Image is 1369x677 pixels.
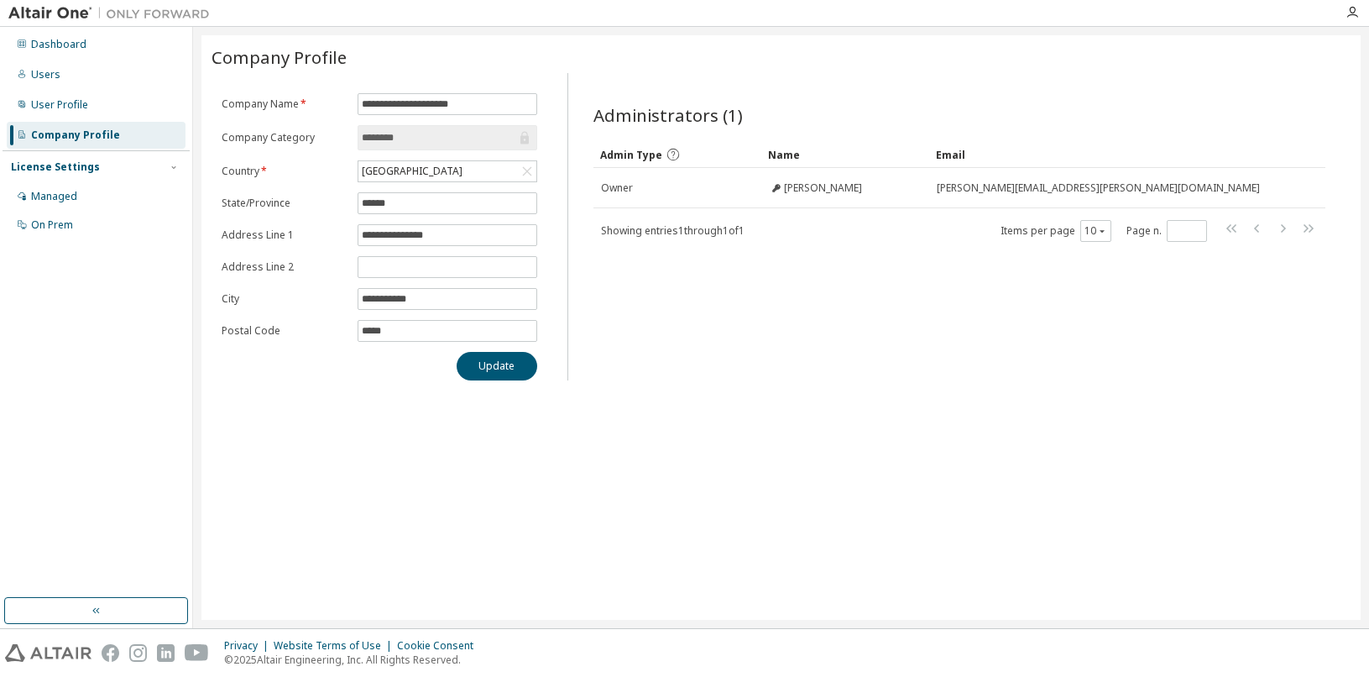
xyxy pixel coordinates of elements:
[784,181,862,195] span: [PERSON_NAME]
[457,352,537,380] button: Update
[600,148,662,162] span: Admin Type
[222,165,347,178] label: Country
[212,45,347,69] span: Company Profile
[222,97,347,111] label: Company Name
[359,162,465,181] div: [GEOGRAPHIC_DATA]
[31,218,73,232] div: On Prem
[224,653,483,667] p: © 2025 Altair Engineering, Inc. All Rights Reserved.
[937,181,1260,195] span: [PERSON_NAME][EMAIL_ADDRESS][PERSON_NAME][DOMAIN_NAME]
[129,644,147,662] img: instagram.svg
[222,228,347,242] label: Address Line 1
[102,644,119,662] img: facebook.svg
[5,644,91,662] img: altair_logo.svg
[222,197,347,210] label: State/Province
[397,639,483,653] div: Cookie Consent
[1084,224,1107,238] button: 10
[31,129,120,142] div: Company Profile
[593,103,743,127] span: Administrators (1)
[1126,220,1207,242] span: Page n.
[768,141,922,168] div: Name
[31,98,88,112] div: User Profile
[8,5,218,22] img: Altair One
[222,292,347,306] label: City
[31,38,86,51] div: Dashboard
[157,644,175,662] img: linkedin.svg
[601,181,633,195] span: Owner
[1001,220,1111,242] span: Items per page
[31,190,77,203] div: Managed
[936,141,1279,168] div: Email
[601,223,745,238] span: Showing entries 1 through 1 of 1
[274,639,397,653] div: Website Terms of Use
[358,161,536,181] div: [GEOGRAPHIC_DATA]
[224,639,274,653] div: Privacy
[222,324,347,338] label: Postal Code
[31,68,60,81] div: Users
[222,260,347,274] label: Address Line 2
[11,160,100,174] div: License Settings
[222,131,347,144] label: Company Category
[185,644,209,662] img: youtube.svg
